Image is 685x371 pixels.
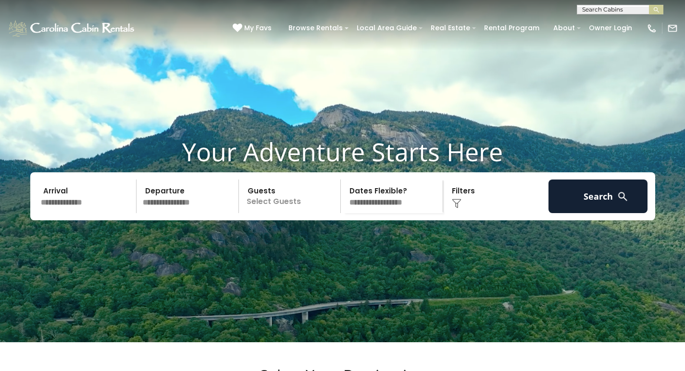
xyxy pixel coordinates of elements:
[7,137,678,167] h1: Your Adventure Starts Here
[667,23,678,34] img: mail-regular-white.png
[479,21,544,36] a: Rental Program
[426,21,475,36] a: Real Estate
[242,180,341,213] p: Select Guests
[548,21,580,36] a: About
[647,23,657,34] img: phone-regular-white.png
[284,21,348,36] a: Browse Rentals
[584,21,637,36] a: Owner Login
[617,191,629,203] img: search-regular-white.png
[233,23,274,34] a: My Favs
[352,21,422,36] a: Local Area Guide
[548,180,648,213] button: Search
[244,23,272,33] span: My Favs
[452,199,461,208] img: filter--v1.png
[7,19,137,38] img: White-1-1-2.png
